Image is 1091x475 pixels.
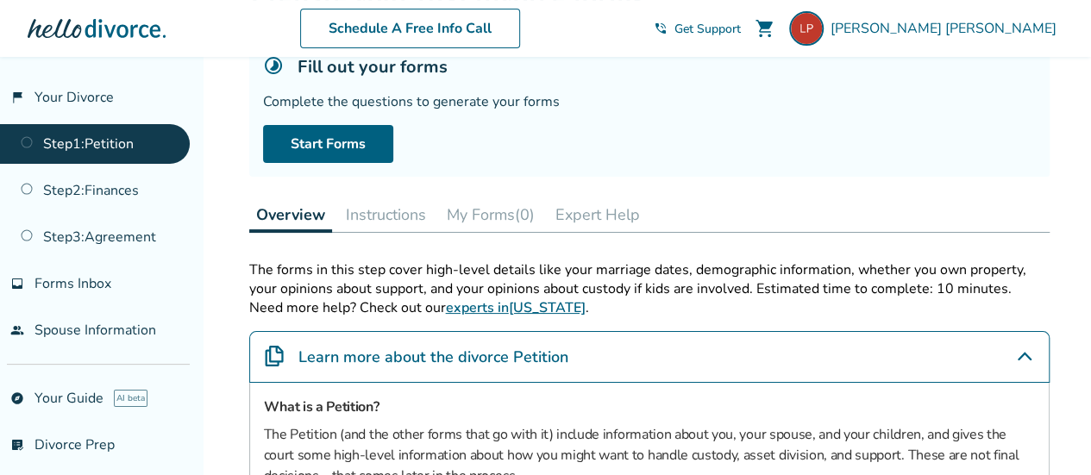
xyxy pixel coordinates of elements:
button: Instructions [339,197,433,232]
a: experts in[US_STATE] [446,298,586,317]
span: Get Support [674,21,741,37]
span: inbox [10,277,24,291]
img: Learn more about the divorce Petition [264,346,285,366]
span: [PERSON_NAME] [PERSON_NAME] [831,19,1063,38]
span: phone_in_talk [654,22,668,35]
span: explore [10,391,24,405]
span: shopping_cart [755,18,775,39]
a: phone_in_talkGet Support [654,21,741,37]
button: Expert Help [549,197,647,232]
a: Schedule A Free Info Call [300,9,520,48]
span: AI beta [114,390,147,407]
button: My Forms(0) [440,197,542,232]
span: flag_2 [10,91,24,104]
div: Learn more about the divorce Petition [249,331,1050,383]
button: Overview [249,197,332,233]
span: Forms Inbox [34,274,111,293]
span: list_alt_check [10,438,24,452]
a: Start Forms [263,125,393,163]
h5: Fill out your forms [298,55,448,78]
h4: Learn more about the divorce Petition [298,346,568,368]
iframe: Chat Widget [1005,392,1091,475]
h5: What is a Petition? [264,397,1035,417]
div: Complete the questions to generate your forms [263,92,1036,111]
p: Need more help? Check out our . [249,298,1050,317]
img: lpntx2@gmail.com [789,11,824,46]
p: The forms in this step cover high-level details like your marriage dates, demographic information... [249,260,1050,298]
span: people [10,323,24,337]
